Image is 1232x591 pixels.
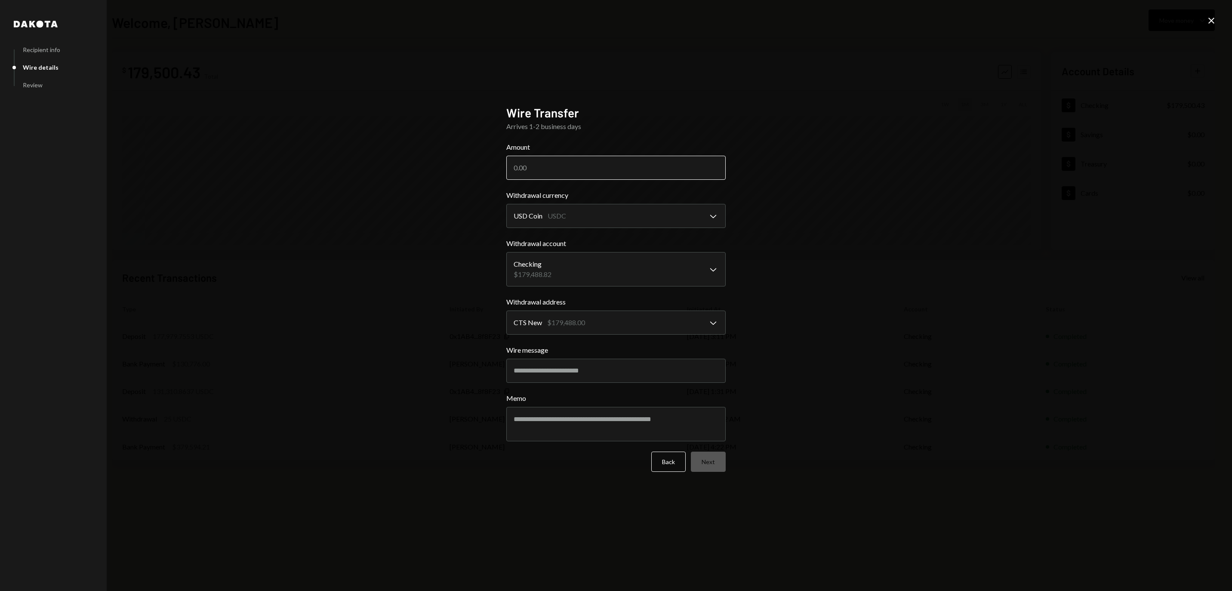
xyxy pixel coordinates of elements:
input: 0.00 [506,156,726,180]
div: $179,488.00 [547,317,585,328]
div: Recipient info [23,46,60,53]
button: Withdrawal address [506,311,726,335]
h2: Wire Transfer [506,105,726,121]
label: Wire message [506,345,726,355]
button: Back [651,452,686,472]
div: Arrives 1-2 business days [506,121,726,132]
button: Withdrawal currency [506,204,726,228]
label: Withdrawal account [506,238,726,249]
label: Memo [506,393,726,403]
div: USDC [548,211,566,221]
label: Withdrawal address [506,297,726,307]
div: Wire details [23,64,59,71]
label: Amount [506,142,726,152]
button: Withdrawal account [506,252,726,286]
label: Withdrawal currency [506,190,726,200]
div: Review [23,81,43,89]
